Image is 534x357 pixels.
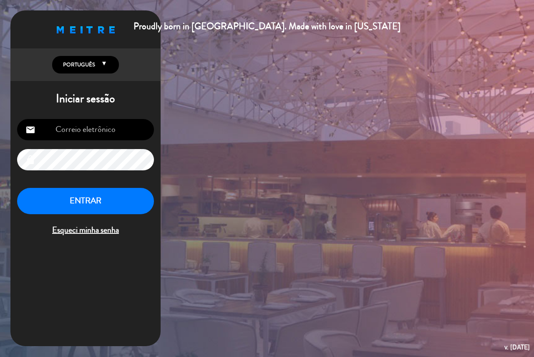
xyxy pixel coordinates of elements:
i: email [25,125,35,135]
div: v. [DATE] [504,342,530,353]
i: lock [25,155,35,165]
input: Correio eletrônico [17,119,154,140]
h1: Iniciar sessão [10,92,161,106]
button: ENTRAR [17,188,154,214]
span: Esqueci minha senha [17,223,154,237]
span: Português [61,61,95,69]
